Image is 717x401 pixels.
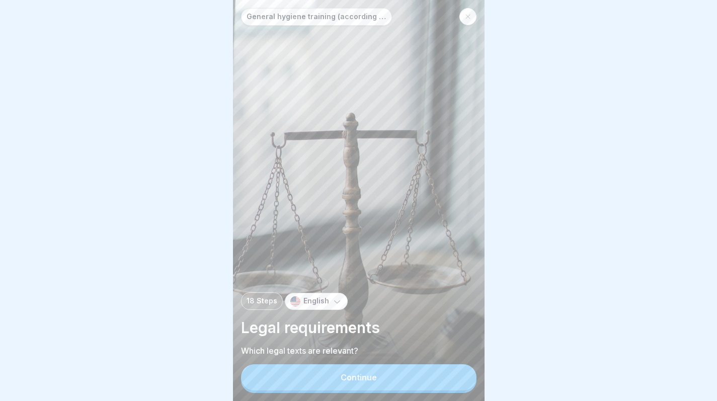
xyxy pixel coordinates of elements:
[303,297,329,305] p: English
[290,296,300,306] img: us.svg
[241,364,476,390] button: Continue
[341,373,377,382] div: Continue
[241,318,476,337] p: Legal requirements
[247,297,277,305] p: 18 Steps
[241,345,476,356] p: Which legal texts are relevant?
[247,13,386,21] p: General hygiene training (according to LMHV §4)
